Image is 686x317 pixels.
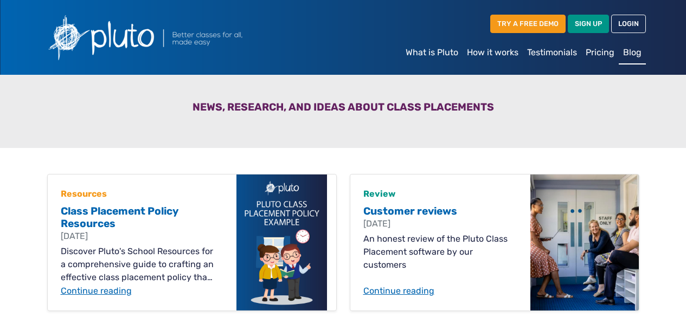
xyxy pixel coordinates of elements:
a: Continue reading [61,284,215,297]
a: Testimonials [523,42,581,63]
a: SIGN UP [568,15,609,33]
h3: News, Research, and Ideas about Class Placements [47,101,639,118]
a: Blog [619,42,646,64]
a: TRY A FREE DEMO [490,15,566,33]
img: Pluto logo with the text Better classes for all, made easy [41,9,301,66]
a: How it works [463,42,523,63]
a: What is Pluto [401,42,463,63]
a: Pricing [581,42,619,63]
a: LOGIN [611,15,646,33]
a: Continue reading [363,284,517,297]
